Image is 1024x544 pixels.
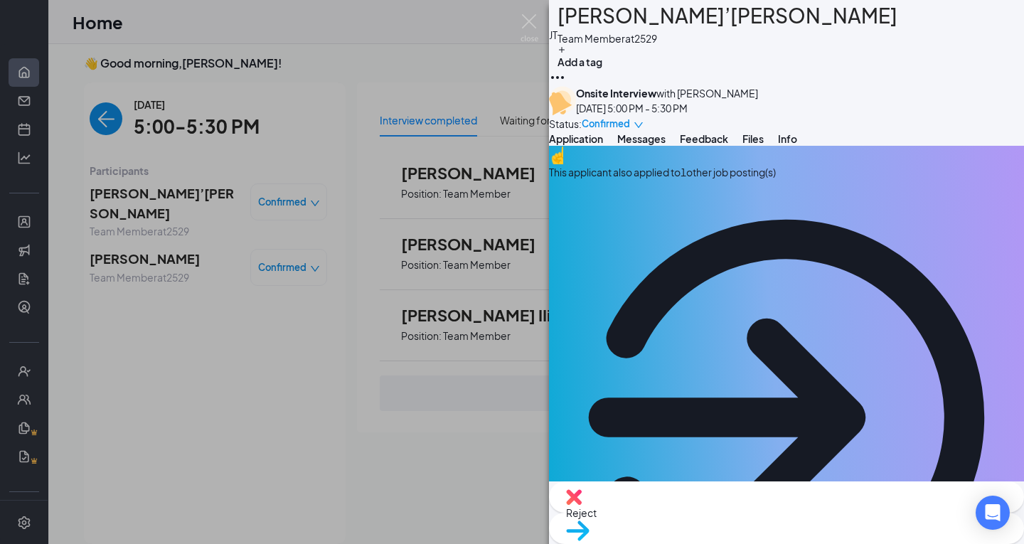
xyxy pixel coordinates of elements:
[549,116,582,132] div: Status :
[549,164,1024,180] div: This applicant also applied to 1 other job posting(s)
[576,86,758,100] div: with [PERSON_NAME]
[566,505,1007,521] span: Reject
[549,69,566,86] svg: Ellipses
[576,100,758,116] div: [DATE] 5:00 PM - 5:30 PM
[582,117,630,131] span: Confirmed
[576,87,656,100] b: Onsite Interview
[558,31,897,46] div: Team Member at 2529
[558,46,602,70] button: PlusAdd a tag
[634,120,644,130] span: down
[558,46,566,54] svg: Plus
[680,132,728,145] span: Feedback
[778,132,797,145] span: Info
[549,132,603,145] span: Application
[549,27,558,43] div: JT
[742,132,764,145] span: Files
[617,132,666,145] span: Messages
[976,496,1010,530] div: Open Intercom Messenger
